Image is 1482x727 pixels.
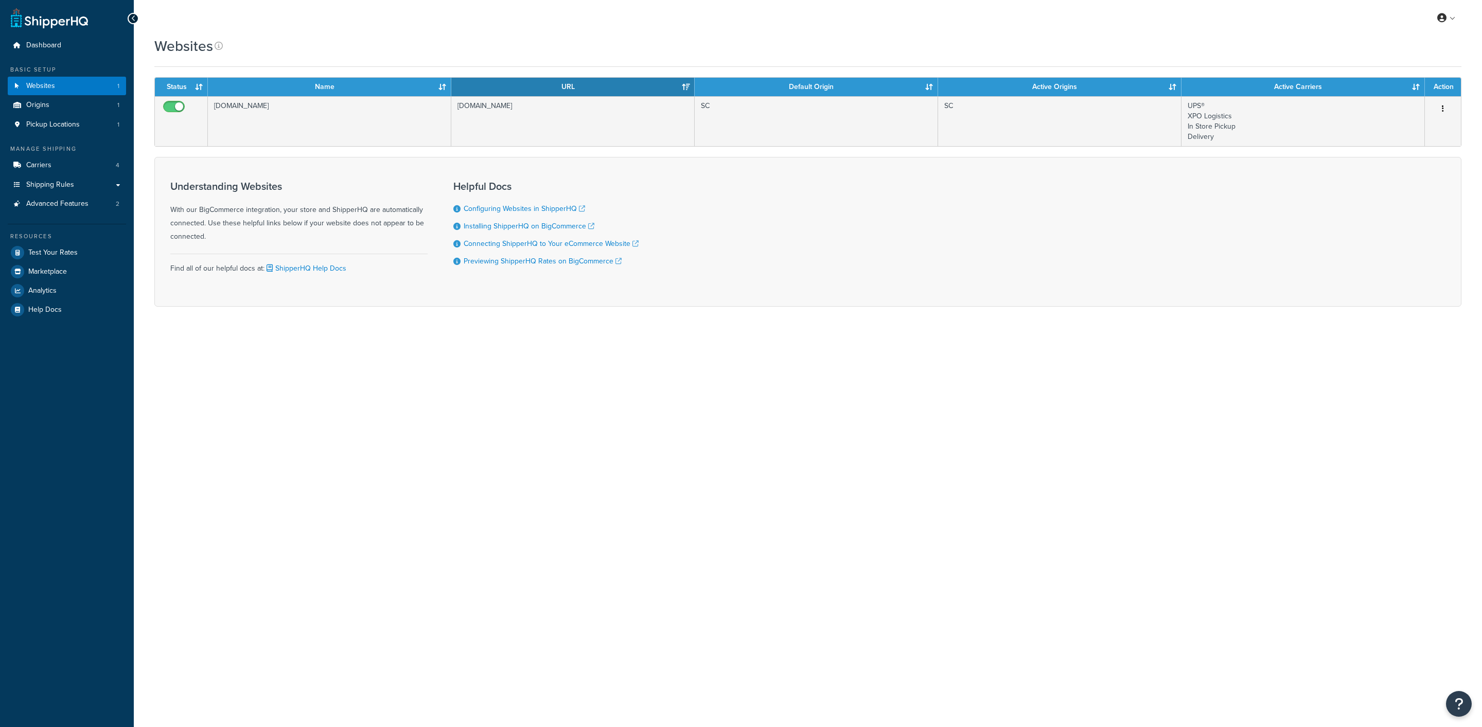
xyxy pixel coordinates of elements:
li: Websites [8,77,126,96]
a: ShipperHQ Home [11,8,88,28]
a: Help Docs [8,300,126,319]
li: Origins [8,96,126,115]
div: Resources [8,232,126,241]
th: Status: activate to sort column ascending [155,78,208,96]
a: Origins 1 [8,96,126,115]
div: Find all of our helpful docs at: [170,254,428,275]
td: SC [938,96,1181,146]
th: Default Origin: activate to sort column ascending [695,78,938,96]
a: Shipping Rules [8,175,126,194]
a: Previewing ShipperHQ Rates on BigCommerce [464,256,622,267]
td: [DOMAIN_NAME] [208,96,451,146]
a: Dashboard [8,36,126,55]
th: URL: activate to sort column ascending [451,78,695,96]
div: Basic Setup [8,65,126,74]
td: UPS® XPO Logistics In Store Pickup Delivery [1181,96,1425,146]
a: Advanced Features 2 [8,194,126,214]
li: Carriers [8,156,126,175]
span: 1 [117,101,119,110]
th: Active Origins: activate to sort column ascending [938,78,1181,96]
a: Pickup Locations 1 [8,115,126,134]
div: Manage Shipping [8,145,126,153]
th: Action [1425,78,1461,96]
span: 2 [116,200,119,208]
h3: Helpful Docs [453,181,639,192]
a: Test Your Rates [8,243,126,262]
span: 1 [117,82,119,91]
li: Pickup Locations [8,115,126,134]
span: Dashboard [26,41,61,50]
a: Connecting ShipperHQ to Your eCommerce Website [464,238,639,249]
button: Open Resource Center [1446,691,1472,717]
th: Active Carriers: activate to sort column ascending [1181,78,1425,96]
a: Analytics [8,281,126,300]
td: SC [695,96,938,146]
th: Name: activate to sort column ascending [208,78,451,96]
span: Analytics [28,287,57,295]
span: Carriers [26,161,51,170]
h1: Websites [154,36,213,56]
span: 4 [116,161,119,170]
li: Advanced Features [8,194,126,214]
span: Help Docs [28,306,62,314]
span: Test Your Rates [28,249,78,257]
span: 1 [117,120,119,129]
span: Pickup Locations [26,120,80,129]
span: Marketplace [28,268,67,276]
a: Configuring Websites in ShipperHQ [464,203,585,214]
h3: Understanding Websites [170,181,428,192]
span: Websites [26,82,55,91]
a: Websites 1 [8,77,126,96]
a: Installing ShipperHQ on BigCommerce [464,221,594,232]
span: Origins [26,101,49,110]
a: Carriers 4 [8,156,126,175]
span: Shipping Rules [26,181,74,189]
a: ShipperHQ Help Docs [264,263,346,274]
span: Advanced Features [26,200,89,208]
div: With our BigCommerce integration, your store and ShipperHQ are automatically connected. Use these... [170,181,428,243]
a: Marketplace [8,262,126,281]
td: [DOMAIN_NAME] [451,96,695,146]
